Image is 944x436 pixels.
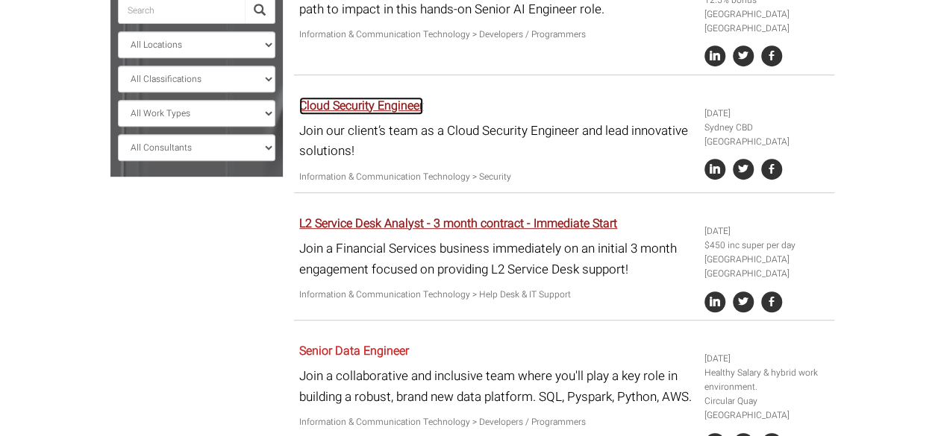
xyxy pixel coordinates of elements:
p: Information & Communication Technology > Security [299,170,693,184]
a: Senior Data Engineer [299,342,409,360]
li: [GEOGRAPHIC_DATA] [GEOGRAPHIC_DATA] [704,253,828,281]
li: Healthy Salary & hybrid work environment. [704,366,828,394]
p: Information & Communication Technology > Developers / Programmers [299,28,693,42]
p: Join a collaborative and inclusive team where you'll play a key role in building a robust, brand ... [299,366,693,406]
a: L2 Service Desk Analyst - 3 month contract - Immediate Start [299,215,617,233]
p: Information & Communication Technology > Help Desk & IT Support [299,288,693,302]
li: [DATE] [704,352,828,366]
li: $450 inc super per day [704,238,828,253]
p: Join a Financial Services business immediately on an initial 3 month engagement focused on provid... [299,238,693,279]
p: Information & Communication Technology > Developers / Programmers [299,415,693,429]
li: Sydney CBD [GEOGRAPHIC_DATA] [704,121,828,149]
li: [DATE] [704,224,828,238]
li: Circular Quay [GEOGRAPHIC_DATA] [704,394,828,423]
p: Join our client’s team as a Cloud Security Engineer and lead innovative solutions! [299,121,693,161]
li: [DATE] [704,107,828,121]
a: Cloud Security Engineer [299,97,423,115]
li: [GEOGRAPHIC_DATA] [GEOGRAPHIC_DATA] [704,7,828,36]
